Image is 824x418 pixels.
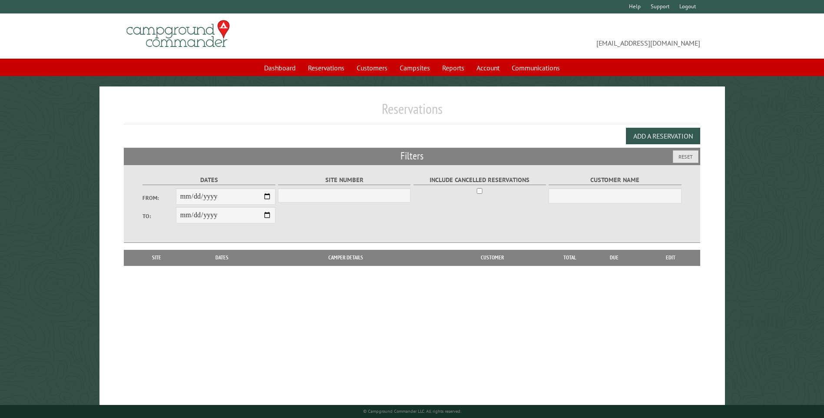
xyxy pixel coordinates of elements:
[642,250,700,265] th: Edit
[142,212,175,220] label: To:
[142,175,275,185] label: Dates
[185,250,259,265] th: Dates
[506,60,565,76] a: Communications
[303,60,350,76] a: Reservations
[437,60,470,76] a: Reports
[124,100,700,124] h1: Reservations
[587,250,642,265] th: Due
[128,250,185,265] th: Site
[673,150,698,163] button: Reset
[549,175,681,185] label: Customer Name
[278,175,410,185] label: Site Number
[124,148,700,164] h2: Filters
[259,250,432,265] th: Camper Details
[394,60,435,76] a: Campsites
[414,175,546,185] label: Include Cancelled Reservations
[432,250,552,265] th: Customer
[142,194,175,202] label: From:
[351,60,393,76] a: Customers
[363,408,461,414] small: © Campground Commander LLC. All rights reserved.
[552,250,587,265] th: Total
[124,17,232,51] img: Campground Commander
[626,128,700,144] button: Add a Reservation
[259,60,301,76] a: Dashboard
[412,24,700,48] span: [EMAIL_ADDRESS][DOMAIN_NAME]
[471,60,505,76] a: Account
